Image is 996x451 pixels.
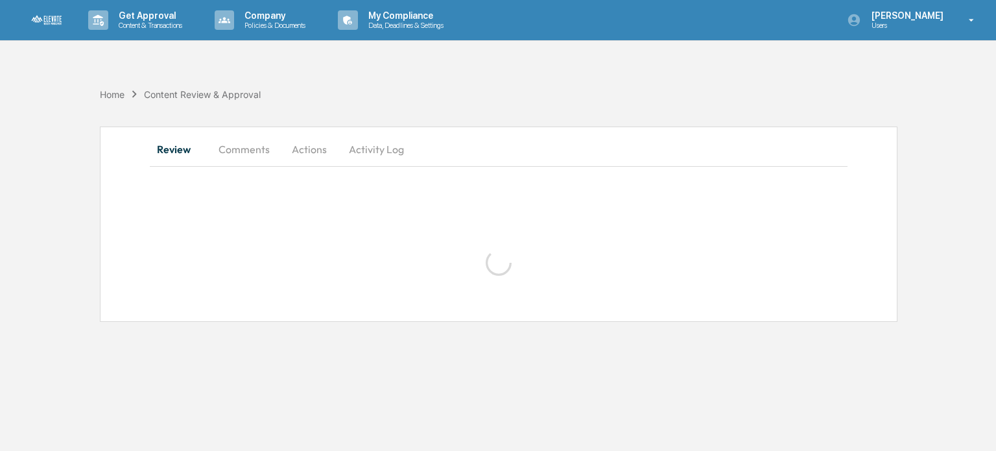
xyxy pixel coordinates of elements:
button: Comments [208,134,280,165]
p: Content & Transactions [108,21,189,30]
button: Review [150,134,208,165]
img: logo [31,15,62,25]
p: My Compliance [358,10,450,21]
div: secondary tabs example [150,134,847,165]
button: Actions [280,134,338,165]
p: Data, Deadlines & Settings [358,21,450,30]
button: Activity Log [338,134,414,165]
p: [PERSON_NAME] [861,10,950,21]
p: Policies & Documents [234,21,312,30]
div: Content Review & Approval [144,89,261,100]
div: Home [100,89,124,100]
p: Company [234,10,312,21]
p: Get Approval [108,10,189,21]
p: Users [861,21,950,30]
